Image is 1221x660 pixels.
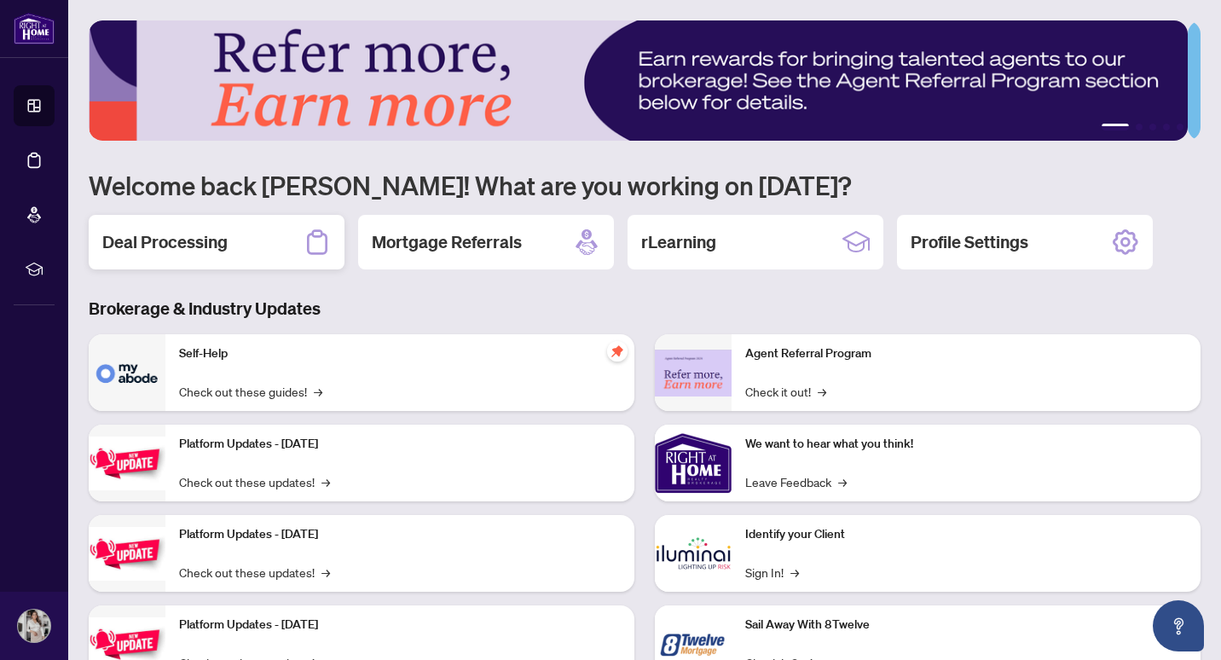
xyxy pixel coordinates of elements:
[89,334,165,411] img: Self-Help
[1102,124,1129,130] button: 1
[655,425,732,501] img: We want to hear what you think!
[655,515,732,592] img: Identify your Client
[1163,124,1170,130] button: 4
[838,472,847,491] span: →
[179,563,330,582] a: Check out these updates!→
[818,382,826,401] span: →
[745,525,1187,544] p: Identify your Client
[179,525,621,544] p: Platform Updates - [DATE]
[179,472,330,491] a: Check out these updates!→
[179,616,621,634] p: Platform Updates - [DATE]
[1153,600,1204,651] button: Open asap
[745,616,1187,634] p: Sail Away With 8Twelve
[641,230,716,254] h2: rLearning
[1149,124,1156,130] button: 3
[89,20,1188,141] img: Slide 0
[89,527,165,581] img: Platform Updates - July 8, 2025
[745,563,799,582] a: Sign In!→
[607,341,628,362] span: pushpin
[179,435,621,454] p: Platform Updates - [DATE]
[179,344,621,363] p: Self-Help
[89,297,1201,321] h3: Brokerage & Industry Updates
[18,610,50,642] img: Profile Icon
[745,472,847,491] a: Leave Feedback→
[1136,124,1143,130] button: 2
[321,472,330,491] span: →
[372,230,522,254] h2: Mortgage Referrals
[89,169,1201,201] h1: Welcome back [PERSON_NAME]! What are you working on [DATE]?
[790,563,799,582] span: →
[102,230,228,254] h2: Deal Processing
[179,382,322,401] a: Check out these guides!→
[314,382,322,401] span: →
[14,13,55,44] img: logo
[745,382,826,401] a: Check it out!→
[321,563,330,582] span: →
[89,437,165,490] img: Platform Updates - July 21, 2025
[745,435,1187,454] p: We want to hear what you think!
[745,344,1187,363] p: Agent Referral Program
[655,350,732,397] img: Agent Referral Program
[1177,124,1183,130] button: 5
[911,230,1028,254] h2: Profile Settings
